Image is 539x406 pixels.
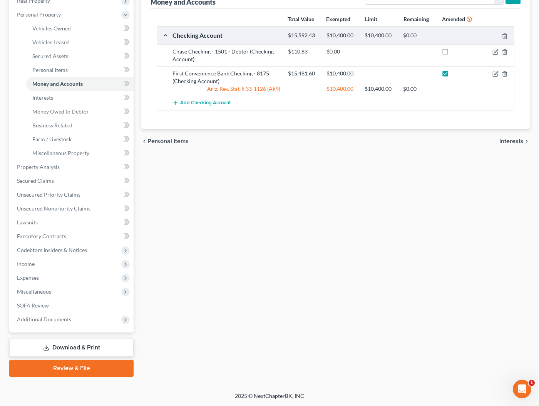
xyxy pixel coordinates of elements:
[32,53,68,59] span: Secured Assets
[141,138,189,144] button: chevron_left Personal Items
[32,67,68,73] span: Personal Items
[17,261,35,267] span: Income
[399,85,438,93] div: $0.00
[17,247,87,253] span: Codebtors Insiders & Notices
[32,108,89,115] span: Money Owed to Debtor
[26,49,134,63] a: Secured Assets
[26,91,134,105] a: Interests
[9,339,134,357] a: Download & Print
[26,35,134,49] a: Vehicles Leased
[284,32,323,39] div: $15,592.43
[26,132,134,146] a: Farm / Livestock
[11,229,134,243] a: Executory Contracts
[323,32,361,39] div: $10,400.00
[32,80,83,87] span: Money and Accounts
[323,70,361,77] div: $10,400.00
[172,96,231,110] button: Add Checking Account
[180,100,231,106] span: Add Checking Account
[26,22,134,35] a: Vehicles Owned
[403,16,429,22] strong: Remaining
[442,16,465,22] strong: Amended
[32,122,72,129] span: Business Related
[361,85,399,93] div: $10,400.00
[32,94,53,101] span: Interests
[169,85,284,93] div: Ariz. Rev. Stat. § 33-1126 (A)(9)
[284,70,323,77] div: $15,481.60
[11,160,134,174] a: Property Analysis
[17,164,60,170] span: Property Analysis
[147,138,189,144] span: Personal Items
[11,174,134,188] a: Secured Claims
[17,191,80,198] span: Unsecured Priority Claims
[26,146,134,160] a: Miscellaneous Property
[513,380,531,398] iframe: Intercom live chat
[50,392,489,406] div: 2025 © NextChapterBK, INC
[365,16,377,22] strong: Limit
[11,299,134,312] a: SOFA Review
[26,105,134,119] a: Money Owed to Debtor
[524,138,530,144] i: chevron_right
[323,48,361,55] div: $0.00
[326,16,350,22] strong: Exempted
[32,25,71,32] span: Vehicles Owned
[9,360,134,377] a: Review & File
[141,138,147,144] i: chevron_left
[32,136,72,142] span: Farm / Livestock
[17,274,39,281] span: Expenses
[169,70,284,85] div: First Convenience Bank Checking - 8175 (Checking Account)
[11,202,134,216] a: Unsecured Nonpriority Claims
[32,39,70,45] span: Vehicles Leased
[32,150,89,156] span: Miscellaneous Property
[323,85,361,93] div: $10,400.00
[17,288,51,295] span: Miscellaneous
[17,205,90,212] span: Unsecured Nonpriority Claims
[284,48,323,55] div: $110.83
[11,188,134,202] a: Unsecured Priority Claims
[399,32,438,39] div: $0.00
[26,77,134,91] a: Money and Accounts
[17,11,61,18] span: Personal Property
[26,63,134,77] a: Personal Items
[11,216,134,229] a: Lawsuits
[499,138,530,144] button: Interests chevron_right
[17,233,66,239] span: Executory Contracts
[169,31,284,39] div: Checking Account
[26,119,134,132] a: Business Related
[17,316,71,322] span: Additional Documents
[499,138,524,144] span: Interests
[169,48,284,63] div: Chase Checking - 1501 - Debtor (Checking Account)
[288,16,314,22] strong: Total Value
[529,380,535,386] span: 1
[361,32,399,39] div: $10,400.00
[17,177,54,184] span: Secured Claims
[17,219,38,226] span: Lawsuits
[17,302,49,309] span: SOFA Review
